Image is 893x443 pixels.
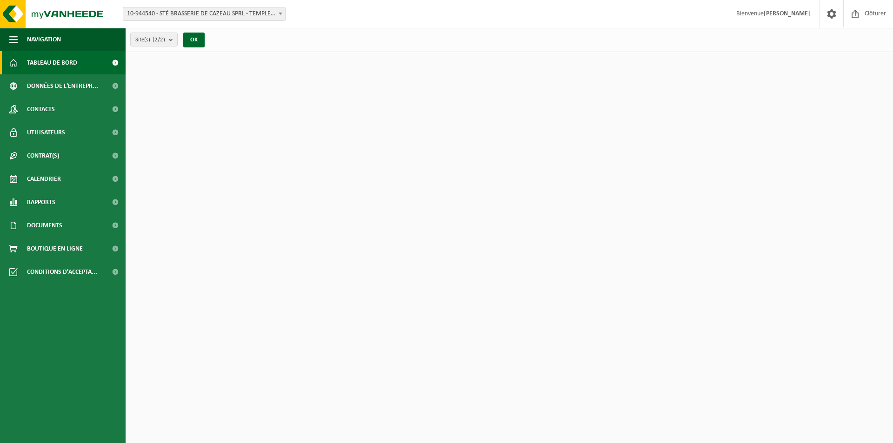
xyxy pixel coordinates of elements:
[27,121,65,144] span: Utilisateurs
[27,167,61,191] span: Calendrier
[27,28,61,51] span: Navigation
[27,51,77,74] span: Tableau de bord
[27,214,62,237] span: Documents
[183,33,205,47] button: OK
[123,7,285,20] span: 10-944540 - STÉ BRASSERIE DE CAZEAU SPRL - TEMPLEUVE
[27,237,83,260] span: Boutique en ligne
[27,144,59,167] span: Contrat(s)
[135,33,165,47] span: Site(s)
[27,191,55,214] span: Rapports
[764,10,810,17] strong: [PERSON_NAME]
[153,37,165,43] count: (2/2)
[123,7,286,21] span: 10-944540 - STÉ BRASSERIE DE CAZEAU SPRL - TEMPLEUVE
[27,74,98,98] span: Données de l'entrepr...
[27,260,97,284] span: Conditions d'accepta...
[27,98,55,121] span: Contacts
[130,33,178,46] button: Site(s)(2/2)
